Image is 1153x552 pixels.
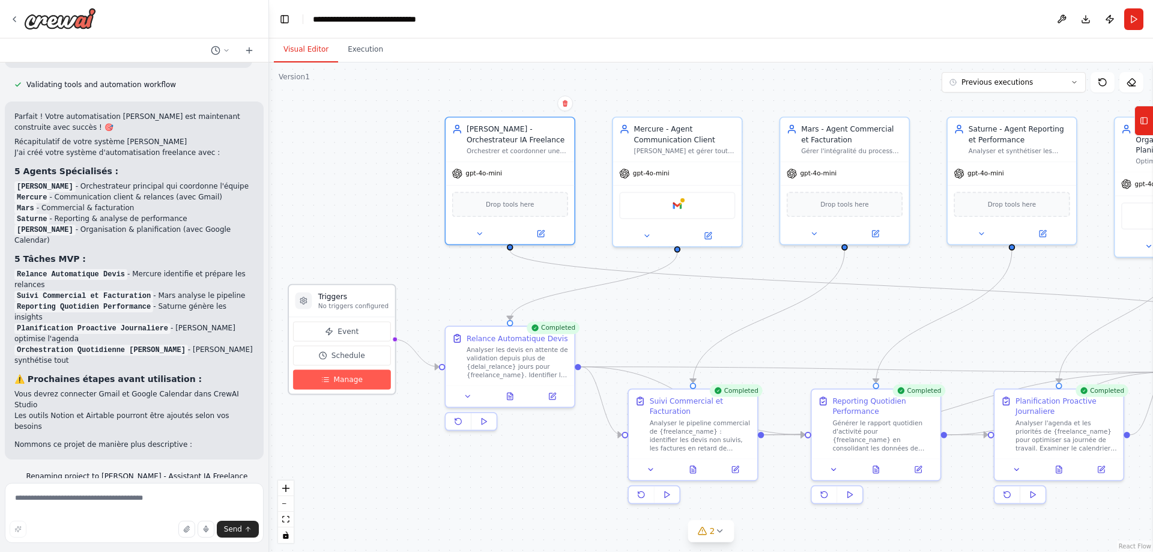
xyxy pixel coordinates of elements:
[14,136,254,147] h2: Récapitulatif de votre système [PERSON_NAME]
[650,419,751,452] div: Analyser le pipeline commercial de {freelance_name} : identifier les devis non suivis, les factur...
[467,333,568,344] div: Relance Automatique Devis
[14,374,202,384] strong: ⚠️ Prochaines étapes avant utilisation :
[14,291,153,302] code: Suivi Commercial et Facturation
[465,169,502,178] span: gpt-4o-mini
[967,169,1004,178] span: gpt-4o-mini
[988,199,1036,210] span: Drop tools here
[633,169,670,178] span: gpt-4o-mini
[527,321,580,334] div: Completed
[278,512,294,527] button: fit view
[224,524,242,534] span: Send
[1083,463,1119,476] button: Open in side panel
[511,228,570,240] button: Open in side panel
[612,117,743,247] div: Mercure - Agent Communication Client[PERSON_NAME] et gérer toutes les communications clients pour...
[14,323,254,344] li: - [PERSON_NAME] optimise l'agenda
[14,269,127,280] code: Relance Automatique Devis
[14,301,254,323] li: - Saturne génère les insights
[338,37,393,62] button: Execution
[14,214,49,225] code: Saturne
[14,389,254,410] li: Vous devrez connecter Gmail et Google Calendar dans CrewAI Studio
[14,290,254,301] li: - Mars analyse le pipeline
[318,302,389,310] p: No triggers configured
[764,429,805,440] g: Edge from 17169f91-23b0-454b-8e90-c37a38efa0f6 to 38a42fdf-170b-4c72-88bf-8771e6f922f2
[581,362,622,440] g: Edge from 820b265f-0de0-460d-8935-eab4335ba3b2 to 17169f91-23b0-454b-8e90-c37a38efa0f6
[671,199,683,212] img: Google gmail
[14,181,76,192] code: [PERSON_NAME]
[337,326,359,336] span: Event
[801,124,903,145] div: Mars - Agent Commercial et Facturation
[942,72,1086,93] button: Previous executions
[486,199,534,210] span: Drop tools here
[634,147,736,156] div: [PERSON_NAME] et gérer toutes les communications clients pour {freelance_name} : relances profess...
[634,124,736,145] div: Mercure - Agent Communication Client
[276,11,293,28] button: Hide left sidebar
[671,463,715,476] button: View output
[278,481,294,543] div: React Flow controls
[854,463,898,476] button: View output
[900,463,936,476] button: Open in side panel
[206,43,235,58] button: Switch to previous chat
[650,396,751,417] div: Suivi Commercial et Facturation
[278,496,294,512] button: zoom out
[505,252,683,320] g: Edge from c07a5800-22e8-4868-94ff-e4986bb07c98 to 820b265f-0de0-460d-8935-eab4335ba3b2
[14,254,86,264] strong: 5 Tâches MVP :
[1015,396,1117,417] div: Planification Proactive Journaliere
[14,166,118,176] strong: 5 Agents Spécialisés :
[274,37,338,62] button: Visual Editor
[946,117,1077,245] div: Saturne - Agent Reporting et PerformanceAnalyser et synthétiser les données d'activité de {freela...
[1119,543,1151,550] a: React Flow attribution
[467,345,568,379] div: Analyser les devis en attente de validation depuis plus de {delai_relance} jours pour {freelance_...
[832,419,934,452] div: Générer le rapport quotidien d'activité pour {freelance_name} en consolidant les données de Mercu...
[679,229,737,242] button: Open in side panel
[14,213,254,224] li: - Reporting & analyse de performance
[14,224,254,246] li: - Organisation & planification (avec Google Calendar)
[871,250,1017,383] g: Edge from 253f363d-94f8-438d-b702-db9cc18a085d to 38a42fdf-170b-4c72-88bf-8771e6f922f2
[820,199,869,210] span: Drop tools here
[293,345,391,365] button: Schedule
[10,521,26,538] button: Improve this prompt
[488,390,532,402] button: View output
[779,117,910,245] div: Mars - Agent Commercial et FacturationGérer l'intégralité du processus commercial de {freelance_n...
[331,350,365,360] span: Schedule
[444,326,575,435] div: CompletedRelance Automatique DevisAnalyser les devis en attente de validation depuis plus de {del...
[1076,384,1128,397] div: Completed
[800,169,837,178] span: gpt-4o-mini
[1036,463,1081,476] button: View output
[709,384,762,397] div: Completed
[467,124,568,145] div: [PERSON_NAME] - Orchestrateur IA Freelance
[240,43,259,58] button: Start a new chat
[14,111,254,133] p: Parfait ! Votre automatisation [PERSON_NAME] est maintenant construite avec succès ! 🎯
[710,525,715,537] span: 2
[14,439,254,450] p: Nommons ce projet de manière plus descriptive :
[394,334,439,372] g: Edge from triggers to 820b265f-0de0-460d-8935-eab4335ba3b2
[14,302,153,312] code: Reporting Quotidien Performance
[14,323,171,334] code: Planification Proactive Journaliere
[811,389,942,508] div: CompletedReporting Quotidien PerformanceGénérer le rapport quotidien d'activité pour {freelance_n...
[14,181,254,192] li: - Orchestrateur principal qui coordonne l'équipe
[217,521,259,538] button: Send
[14,192,254,202] li: - Communication client & relances (avec Gmail)
[628,389,758,508] div: CompletedSuivi Commercial et FacturationAnalyser le pipeline commercial de {freelance_name} : ide...
[278,527,294,543] button: toggle interactivity
[198,521,214,538] button: Click to speak your automation idea
[24,8,96,29] img: Logo
[14,192,49,203] code: Mercure
[313,13,449,25] nav: breadcrumb
[969,124,1070,145] div: Saturne - Agent Reporting et Performance
[26,80,176,89] span: Validating tools and automation workflow
[688,250,850,383] g: Edge from d1b22530-c26a-4cf1-be9d-46a8a5556fa5 to 17169f91-23b0-454b-8e90-c37a38efa0f6
[288,284,396,395] div: TriggersNo triggers configuredEventScheduleManage
[14,203,37,214] code: Mars
[846,228,904,240] button: Open in side panel
[14,410,254,432] li: Les outils Notion et Airtable pourront être ajoutés selon vos besoins
[444,117,575,245] div: [PERSON_NAME] - Orchestrateur IA FreelanceOrchestrer et coordonner une équipe de 4 agents IA spéc...
[717,463,753,476] button: Open in side panel
[14,202,254,213] li: - Commercial & facturation
[333,374,362,384] span: Manage
[467,147,568,156] div: Orchestrer et coordonner une équipe de 4 agents IA spécialisés (Mercure, Mars, [PERSON_NAME]) pou...
[14,345,188,356] code: Orchestration Quotidienne [PERSON_NAME]
[534,390,570,402] button: Open in side panel
[293,321,391,341] button: Event
[26,472,254,491] span: Renaming project to [PERSON_NAME] - Assistant IA Freelance MVP
[279,72,310,82] div: Version 1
